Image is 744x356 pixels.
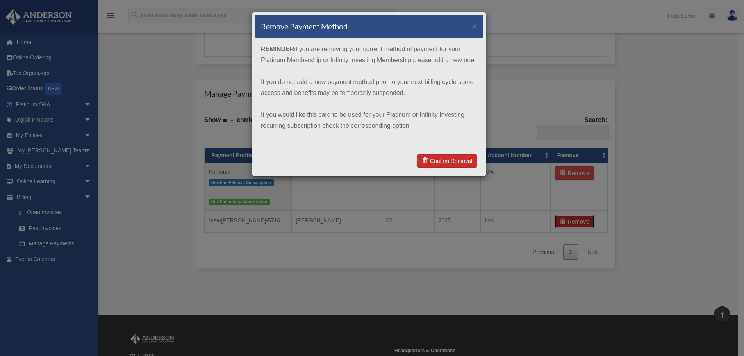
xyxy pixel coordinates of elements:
[261,77,477,98] p: If you do not add a new payment method prior to your next billing cycle some access and benefits ...
[472,22,477,30] button: ×
[417,154,477,168] a: Confirm Removal
[255,38,483,148] div: if you are removing your current method of payment for your Platinum Membership or Infinity Inves...
[261,46,294,52] strong: REMINDER
[261,21,348,32] h4: Remove Payment Method
[261,109,477,131] p: If you would like this card to be used for your Platinum or Infinity Investing recurring subscrip...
